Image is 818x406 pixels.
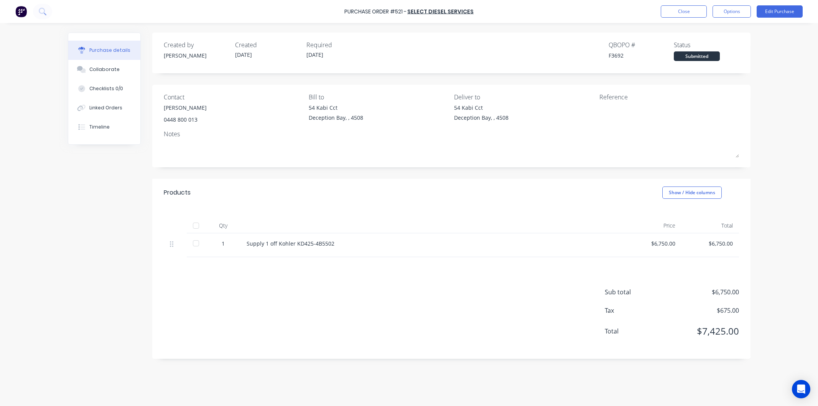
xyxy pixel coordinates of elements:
[599,92,739,102] div: Reference
[89,85,123,92] div: Checklists 0/0
[344,8,407,16] div: Purchase Order #521 -
[605,327,662,336] span: Total
[68,60,140,79] button: Collaborate
[630,239,675,248] div: $6,750.00
[454,104,509,112] div: 54 Kabi Cct
[68,117,140,137] button: Timeline
[609,40,674,50] div: QBO PO #
[206,218,240,233] div: Qty
[89,124,110,130] div: Timeline
[68,98,140,117] button: Linked Orders
[624,218,681,233] div: Price
[674,40,739,50] div: Status
[212,239,234,248] div: 1
[164,92,303,102] div: Contact
[309,114,363,122] div: Deception Bay, , 4508
[68,79,140,98] button: Checklists 0/0
[306,40,372,50] div: Required
[454,92,594,102] div: Deliver to
[454,114,509,122] div: Deception Bay, , 4508
[792,380,810,398] div: Open Intercom Messenger
[688,239,733,248] div: $6,750.00
[68,41,140,60] button: Purchase details
[247,239,618,248] div: Supply 1 off Kohler KD425-4B5502
[605,306,662,315] span: Tax
[15,6,27,17] img: Factory
[164,40,229,50] div: Created by
[164,129,739,139] div: Notes
[661,5,707,18] button: Close
[235,40,300,50] div: Created
[309,104,363,112] div: 54 Kabi Cct
[713,5,751,18] button: Options
[605,287,662,297] span: Sub total
[89,47,130,54] div: Purchase details
[757,5,803,18] button: Edit Purchase
[662,324,739,338] span: $7,425.00
[164,188,191,197] div: Products
[662,306,739,315] span: $675.00
[164,51,229,59] div: [PERSON_NAME]
[407,8,474,15] a: Select Diesel Services
[674,51,720,61] div: Submitted
[609,51,674,59] div: F3692
[164,116,207,124] div: 0448 800 013
[662,186,722,199] button: Show / Hide columns
[662,287,739,297] span: $6,750.00
[681,218,739,233] div: Total
[89,104,122,111] div: Linked Orders
[89,66,120,73] div: Collaborate
[309,92,448,102] div: Bill to
[164,104,207,112] div: [PERSON_NAME]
